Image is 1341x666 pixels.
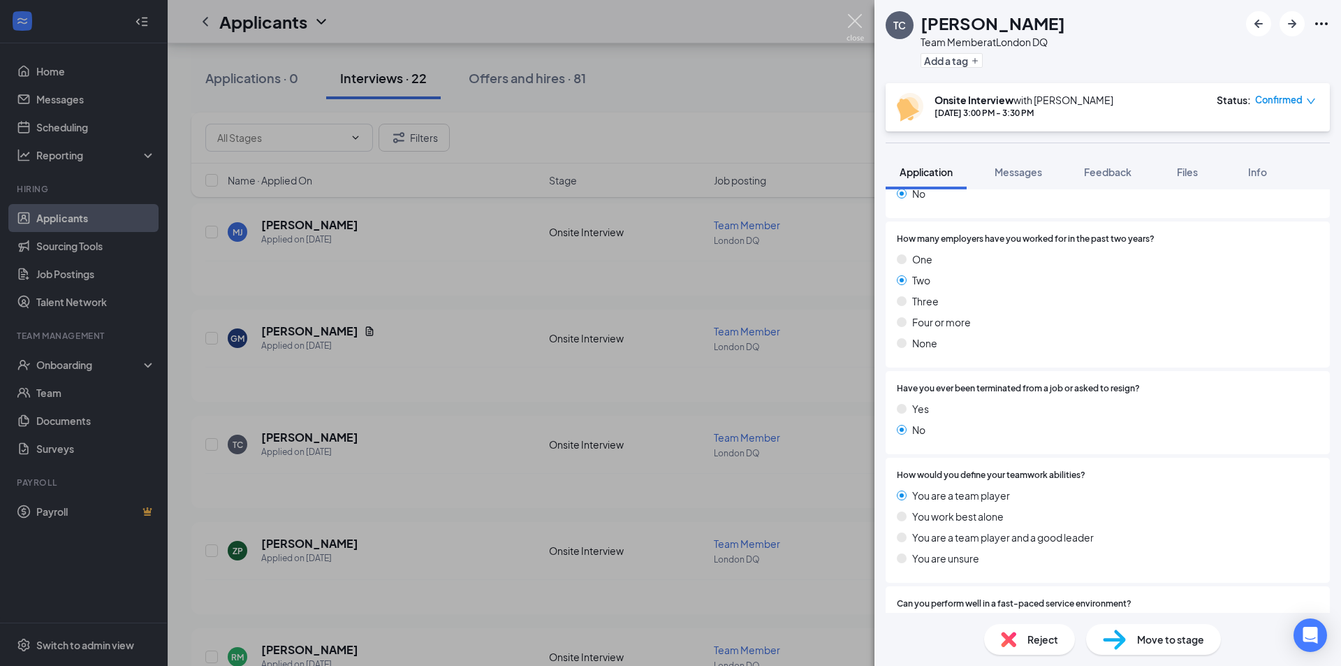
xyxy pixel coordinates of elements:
span: Feedback [1084,166,1131,178]
span: Confirmed [1255,93,1303,107]
div: TC [893,18,906,32]
button: ArrowRight [1280,11,1305,36]
button: ArrowLeftNew [1246,11,1271,36]
svg: Plus [971,57,979,65]
span: You are a team player [912,488,1010,503]
span: Messages [995,166,1042,178]
span: Have you ever been terminated from a job or asked to resign? [897,382,1140,396]
div: Team Member at London DQ [921,35,1065,49]
span: Application [900,166,953,178]
span: How many employers have you worked for in the past two years? [897,233,1155,246]
span: Reject [1027,632,1058,647]
span: No [912,422,925,437]
span: Can you perform well in a fast-paced service environment? [897,598,1131,611]
svg: Ellipses [1313,15,1330,32]
span: None [912,335,937,351]
div: Open Intercom Messenger [1294,618,1327,652]
span: Info [1248,166,1267,178]
div: [DATE] 3:00 PM - 3:30 PM [935,107,1113,119]
div: Status : [1217,93,1251,107]
b: Onsite Interview [935,94,1013,106]
span: You are a team player and a good leader [912,530,1094,545]
div: with [PERSON_NAME] [935,93,1113,107]
span: How would you define your teamwork abilities? [897,469,1085,482]
span: Move to stage [1137,632,1204,647]
svg: ArrowRight [1284,15,1300,32]
span: You are unsure [912,551,979,566]
span: One [912,252,932,267]
span: Three [912,294,939,309]
span: You work best alone [912,509,1004,524]
span: Four or more [912,314,971,330]
span: No [912,186,925,201]
svg: ArrowLeftNew [1250,15,1267,32]
span: Files [1177,166,1198,178]
span: Two [912,273,930,288]
h1: [PERSON_NAME] [921,11,1065,35]
span: down [1306,96,1316,106]
button: PlusAdd a tag [921,53,983,68]
span: Yes [912,401,929,417]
